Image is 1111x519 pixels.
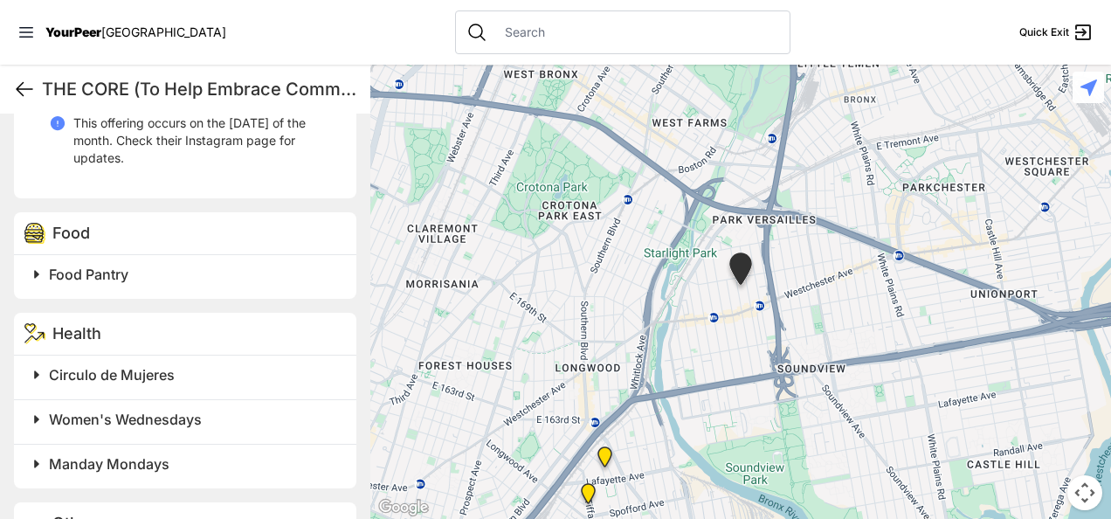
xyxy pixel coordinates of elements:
a: YourPeer[GEOGRAPHIC_DATA] [45,27,226,38]
span: [GEOGRAPHIC_DATA] [101,24,226,39]
span: Manday Mondays [49,455,169,473]
span: Women's Wednesdays [49,411,202,428]
span: Circulo de Mujeres [49,366,175,384]
h1: THE CORE (To Help Embrace Community. Organizing. Resilience. Equality.) Family Enrichment Center ... [42,77,356,101]
span: YourPeer [45,24,101,39]
div: Living Room 24-Hour Drop-In Center [587,439,623,481]
p: This offering occurs on the [DATE] of the month. Check their Instagram page for updates. [73,114,335,167]
span: Food Pantry [49,266,128,283]
a: Open this area in Google Maps (opens a new window) [375,496,432,519]
span: Health [52,324,101,343]
a: Quick Exit [1019,22,1094,43]
input: Search [494,24,779,41]
button: Map camera controls [1067,475,1102,510]
span: Food [52,224,90,242]
img: Google [375,496,432,519]
div: East Tremont Head Start [719,246,763,299]
span: Quick Exit [1019,25,1069,39]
